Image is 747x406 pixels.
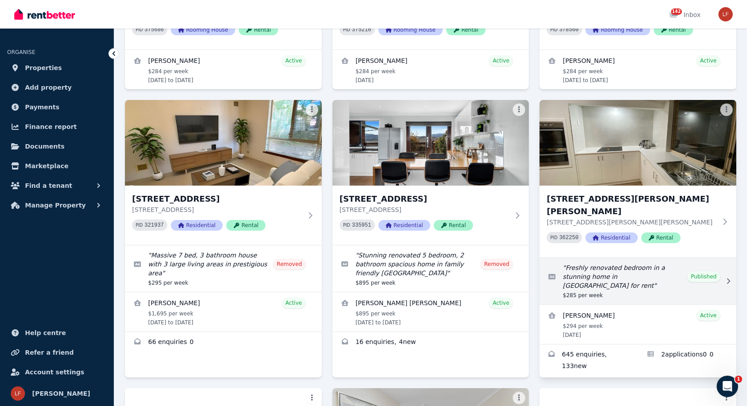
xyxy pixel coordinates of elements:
span: Properties [25,62,62,73]
a: View details for Brent Atkins [539,50,736,89]
button: More options [513,104,525,116]
span: Rooming House [378,25,443,35]
a: Add property [7,79,107,96]
span: Add property [25,82,72,93]
button: More options [720,104,733,116]
img: 40 Tatlock Way, Stratton [539,100,736,186]
span: Rental [641,232,681,243]
img: RentBetter [14,8,75,21]
small: PID [136,27,143,32]
button: Manage Property [7,196,107,214]
span: Finance report [25,121,77,132]
h3: [STREET_ADDRESS][PERSON_NAME][PERSON_NAME] [547,193,717,218]
h3: [STREET_ADDRESS] [340,193,510,205]
h3: [STREET_ADDRESS] [132,193,302,205]
small: PID [550,27,557,32]
code: 375686 [145,27,164,33]
span: Help centre [25,327,66,338]
a: Finance report [7,118,107,136]
span: 1 [735,376,742,383]
button: More options [306,392,318,404]
p: [STREET_ADDRESS][PERSON_NAME][PERSON_NAME] [547,218,717,227]
button: Find a tenant [7,177,107,195]
button: More options [306,104,318,116]
small: PID [136,223,143,228]
span: Payments [25,102,59,112]
code: 321937 [145,222,164,228]
span: Rental [654,25,693,35]
a: 40 Tatlock Way, Stratton[STREET_ADDRESS][PERSON_NAME][PERSON_NAME][STREET_ADDRESS][PERSON_NAME][P... [539,100,736,257]
a: View details for Korann Halvorsen [125,292,322,331]
span: Rental [239,25,278,35]
img: 13 Redwood Crescent, Youngtown [332,100,529,186]
span: Marketplace [25,161,68,171]
button: More options [513,392,525,404]
a: Documents [7,137,107,155]
small: PID [343,223,350,228]
a: Account settings [7,363,107,381]
span: Manage Property [25,200,86,211]
span: Residential [171,220,223,231]
span: Rooming House [585,25,650,35]
span: Rental [446,25,486,35]
a: Edit listing: Massive 7 bed, 3 bathroom house with 3 large living areas in prestigious area [125,245,322,292]
span: Refer a friend [25,347,74,358]
span: Rental [434,220,473,231]
a: 13 Redwood Crescent, Youngtown[STREET_ADDRESS][STREET_ADDRESS]PID 335951ResidentialRental [332,100,529,245]
a: Edit listing: Freshly renovated bedroom in a stunning home in Stratton for rent [539,258,736,304]
span: Account settings [25,367,84,377]
span: Residential [378,220,430,231]
span: Rental [226,220,266,231]
a: Edit listing: Stunning renovated 5 bedroom, 2 bathroom spacious home in family friendly Youngtown [332,245,529,292]
img: 7 Hillcrest Road, Alexander Heights [125,100,322,186]
span: 142 [671,8,682,15]
span: [PERSON_NAME] [32,388,90,399]
a: Applications for 40 Tatlock Way, Stratton [638,344,736,377]
p: [STREET_ADDRESS] [340,205,510,214]
code: 378560 [559,27,578,33]
small: PID [550,235,557,240]
code: 362250 [559,235,578,241]
a: View details for Syed Raza Rizvi [332,292,529,331]
code: 375216 [352,27,371,33]
button: More options [720,392,733,404]
a: Properties [7,59,107,77]
small: PID [343,27,350,32]
a: Enquiries for 13 Redwood Crescent, Youngtown [332,332,529,353]
p: [STREET_ADDRESS] [132,205,302,214]
a: Payments [7,98,107,116]
span: Documents [25,141,65,152]
a: Marketplace [7,157,107,175]
img: Leo Fung [11,386,25,401]
span: Residential [585,232,637,243]
code: 335951 [352,222,371,228]
span: Find a tenant [25,180,72,191]
a: 7 Hillcrest Road, Alexander Heights[STREET_ADDRESS][STREET_ADDRESS]PID 321937ResidentialRental [125,100,322,245]
a: Enquiries for 7 Hillcrest Road, Alexander Heights [125,332,322,353]
span: ORGANISE [7,49,35,55]
img: Leo Fung [718,7,733,21]
a: Enquiries for 40 Tatlock Way, Stratton [539,344,638,377]
span: Rooming House [171,25,235,35]
a: View details for Cassius Slater [125,50,322,89]
a: Refer a friend [7,344,107,361]
div: Inbox [669,10,701,19]
a: Help centre [7,324,107,342]
a: View details for Mehdi Mazni [332,50,529,89]
iframe: Intercom live chat [717,376,738,397]
a: View details for Grace Scelly [539,305,736,344]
